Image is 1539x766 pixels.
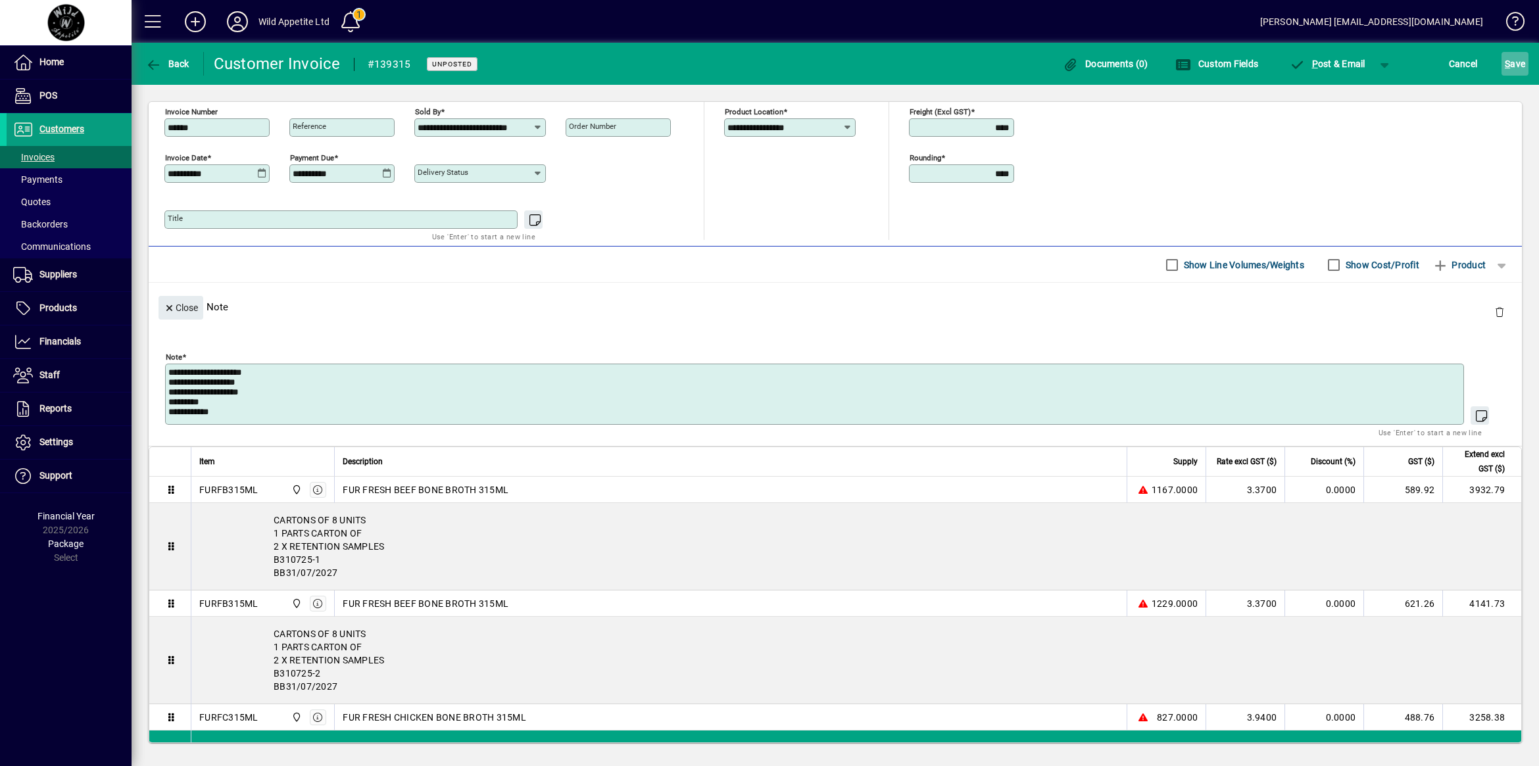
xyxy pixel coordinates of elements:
app-page-header-button: Back [132,52,204,76]
div: FURFB315ML [199,483,258,496]
div: 3.3700 [1214,483,1277,496]
mat-label: Invoice number [165,107,218,116]
span: Unposted [432,60,472,68]
mat-label: Title [168,214,183,223]
mat-label: Order number [569,122,616,131]
span: Products [39,302,77,313]
a: Quotes [7,191,132,213]
span: ave [1505,53,1525,74]
label: Show Line Volumes/Weights [1181,258,1304,272]
button: Product [1426,253,1492,277]
mat-label: Product location [725,107,783,116]
span: Suppliers [39,269,77,279]
div: CARTONS OF 8 UNITS 1 PARTS CARTON OF 2 X RETENTION SAMPLES B310725-1 BB31/07/2027 [191,503,1521,590]
span: ost & Email [1289,59,1365,69]
button: Documents (0) [1060,52,1152,76]
span: Wild Appetite Ltd [288,596,303,611]
span: Product [1432,254,1486,275]
span: Cancel [1449,53,1478,74]
div: Customer Invoice [214,53,341,74]
span: FUR FRESH BEEF BONE BROTH 315ML [343,483,508,496]
span: S [1505,59,1510,69]
div: FURFB315ML [199,597,258,610]
span: Backorders [13,219,68,229]
span: GST ($) [1408,454,1434,469]
a: Support [7,460,132,492]
span: Back [145,59,189,69]
button: Close [159,296,203,320]
span: Customers [39,124,84,134]
span: Wild Appetite Ltd [288,710,303,725]
span: Discount (%) [1311,454,1356,469]
a: Suppliers [7,258,132,291]
span: Staff [39,370,60,380]
div: #139315 [368,54,411,75]
td: 0.0000 [1284,477,1363,503]
span: P [1312,59,1318,69]
span: Supply [1173,454,1198,469]
span: Financial Year [37,511,95,521]
a: Communications [7,235,132,258]
div: Note [149,283,1522,331]
span: Description [343,454,383,469]
a: Settings [7,426,132,459]
td: 488.76 [1363,704,1442,730]
span: Payments [13,174,62,185]
td: 621.26 [1363,590,1442,617]
div: 3.9400 [1214,711,1277,724]
label: Show Cost/Profit [1343,258,1419,272]
div: Wild Appetite Ltd [258,11,330,32]
span: Financials [39,336,81,347]
mat-hint: Use 'Enter' to start a new line [432,229,535,244]
button: Add [174,10,216,34]
td: 3932.79 [1442,477,1521,503]
a: Backorders [7,213,132,235]
mat-hint: Use 'Enter' to start a new line [1379,425,1482,440]
button: Back [142,52,193,76]
mat-label: Payment due [290,153,334,162]
a: Staff [7,359,132,392]
a: Invoices [7,146,132,168]
button: Cancel [1446,52,1481,76]
button: Profile [216,10,258,34]
mat-label: Reference [293,122,326,131]
app-page-header-button: Delete [1484,306,1515,318]
span: POS [39,90,57,101]
div: [PERSON_NAME] [EMAIL_ADDRESS][DOMAIN_NAME] [1260,11,1483,32]
span: Quotes [13,197,51,207]
a: Home [7,46,132,79]
span: 1167.0000 [1152,483,1198,496]
td: 3258.38 [1442,704,1521,730]
a: Reports [7,393,132,425]
span: Wild Appetite Ltd [288,483,303,497]
span: Support [39,470,72,481]
span: Custom Fields [1175,59,1258,69]
mat-label: Note [166,352,182,362]
span: Rate excl GST ($) [1217,454,1277,469]
td: 0.0000 [1284,704,1363,730]
span: FUR FRESH BEEF BONE BROTH 315ML [343,597,508,610]
a: Products [7,292,132,325]
span: 827.0000 [1157,711,1198,724]
span: Documents (0) [1063,59,1148,69]
a: Knowledge Base [1496,3,1523,45]
span: Invoices [13,152,55,162]
span: Reports [39,403,72,414]
span: Settings [39,437,73,447]
button: Custom Fields [1172,52,1261,76]
mat-label: Freight (excl GST) [910,107,971,116]
td: 4141.73 [1442,590,1521,617]
span: Communications [13,241,91,252]
td: 589.92 [1363,477,1442,503]
mat-label: Delivery status [418,168,468,177]
a: POS [7,80,132,112]
span: Home [39,57,64,67]
div: FURFC315ML [199,711,258,724]
app-page-header-button: Close [155,301,207,313]
button: Post & Email [1282,52,1372,76]
mat-label: Sold by [415,107,441,116]
span: Item [199,454,215,469]
mat-label: Rounding [910,153,941,162]
a: Payments [7,168,132,191]
span: 1229.0000 [1152,597,1198,610]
